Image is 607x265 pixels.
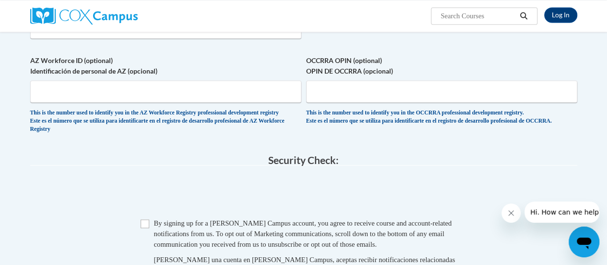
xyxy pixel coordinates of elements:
label: OCCRRA OPIN (optional) OPIN DE OCCRRA (opcional) [306,55,577,76]
input: Search Courses [440,10,516,22]
span: Hi. How can we help? [6,7,78,14]
iframe: Button to launch messaging window [569,227,599,257]
span: By signing up for a [PERSON_NAME] Campus account, you agree to receive course and account-related... [154,219,452,248]
iframe: Close message [501,203,521,223]
iframe: Message from company [524,202,599,223]
img: Cox Campus [30,7,138,25]
label: AZ Workforce ID (optional) Identificación de personal de AZ (opcional) [30,55,301,76]
span: Security Check: [268,153,339,165]
a: Log In [544,7,577,23]
div: This is the number used to identify you in the AZ Workforce Registry professional development reg... [30,109,301,133]
button: Search [516,10,531,22]
div: This is the number used to identify you in the OCCRRA professional development registry. Este es ... [306,109,577,125]
iframe: reCAPTCHA [231,175,377,213]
